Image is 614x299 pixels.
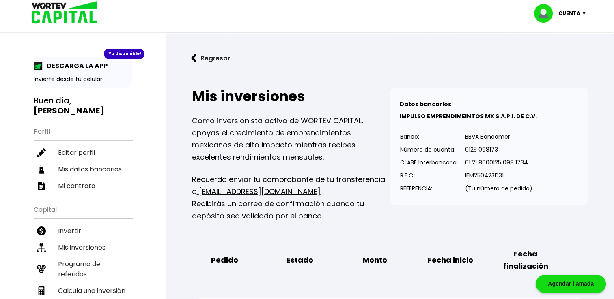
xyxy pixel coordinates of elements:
b: Pedido [211,254,238,266]
a: [EMAIL_ADDRESS][DOMAIN_NAME] [197,186,321,196]
b: Fecha inicio [428,254,473,266]
img: contrato-icon.f2db500c.svg [37,182,46,190]
ul: Perfil [34,122,132,194]
img: invertir-icon.b3b967d7.svg [37,226,46,235]
p: Banco: [400,130,458,143]
a: Mi contrato [34,177,132,194]
img: calculadora-icon.17d418c4.svg [37,286,46,295]
b: Datos bancarios [400,100,451,108]
img: editar-icon.952d3147.svg [37,148,46,157]
button: Regresar [179,47,242,69]
h3: Buen día, [34,96,132,116]
b: Fecha finalización [494,248,557,272]
a: flecha izquierdaRegresar [179,47,601,69]
p: Cuenta [558,7,580,19]
a: Calcula una inversión [34,282,132,299]
p: BBVA Bancomer [465,130,532,143]
img: inversiones-icon.6695dc30.svg [37,243,46,252]
img: profile-image [534,4,558,23]
img: app-icon [34,62,43,70]
h2: Mis inversiones [192,88,390,105]
a: Mis inversiones [34,239,132,256]
a: Invertir [34,222,132,239]
b: [PERSON_NAME] [34,105,104,116]
p: (Tu número de pedido) [465,182,532,194]
p: 0125 098173 [465,143,532,156]
p: 01 21 8000125 098 1734 [465,156,532,169]
p: Como inversionista activo de WORTEV CAPITAL, apoyas el crecimiento de emprendimientos mexicanos d... [192,115,390,163]
a: Mis datos bancarios [34,161,132,177]
p: DESCARGA LA APP [43,61,108,71]
a: Programa de referidos [34,256,132,282]
p: Recuerda enviar tu comprobante de tu transferencia a Recibirás un correo de confirmación cuando t... [192,173,390,222]
div: ¡Ya disponible! [104,49,144,59]
b: Monto [363,254,387,266]
p: R.F.C.: [400,169,458,182]
img: icon-down [580,12,591,15]
p: Número de cuenta: [400,143,458,156]
img: datos-icon.10cf9172.svg [37,165,46,174]
img: flecha izquierda [191,54,197,62]
b: Estado [287,254,313,266]
p: Invierte desde tu celular [34,75,132,83]
b: IMPULSO EMPRENDIMEINTOS MX S.A.P.I. DE C.V. [400,112,537,120]
p: REFERENCIA: [400,182,458,194]
div: Agendar llamada [536,275,606,293]
img: recomiendanos-icon.9b8e9327.svg [37,265,46,273]
p: CLABE Interbancaria: [400,156,458,169]
a: Editar perfil [34,144,132,161]
p: IEM250423D31 [465,169,532,182]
